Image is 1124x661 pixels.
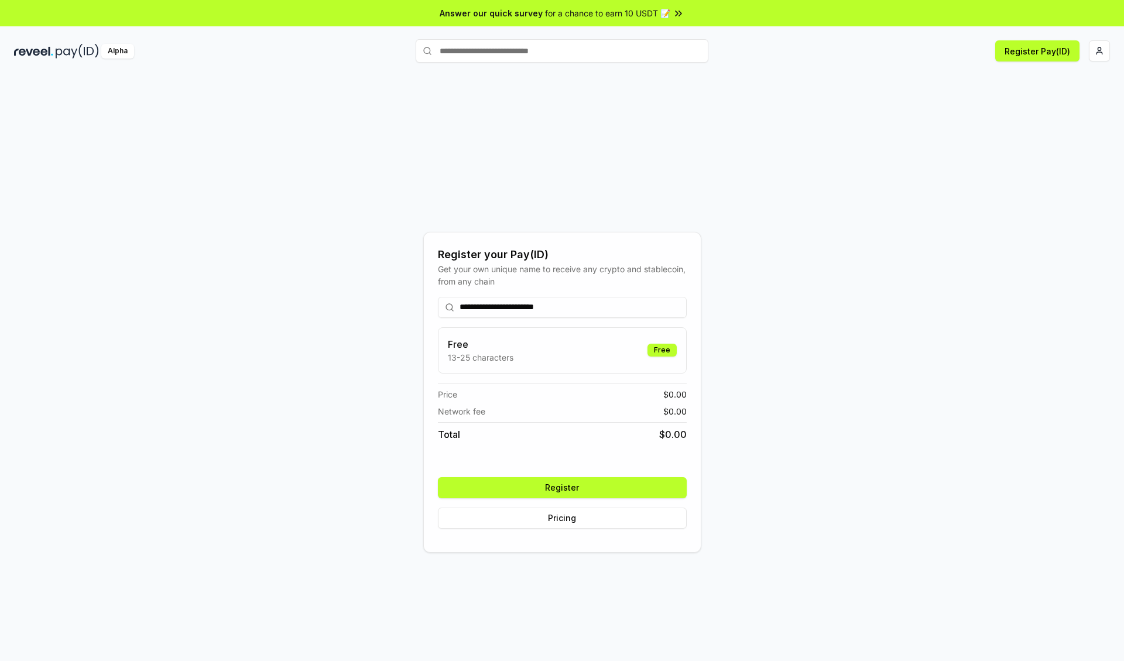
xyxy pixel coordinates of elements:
[663,388,687,400] span: $ 0.00
[545,7,670,19] span: for a chance to earn 10 USDT 📝
[659,427,687,441] span: $ 0.00
[438,388,457,400] span: Price
[56,44,99,59] img: pay_id
[438,246,687,263] div: Register your Pay(ID)
[448,337,513,351] h3: Free
[663,405,687,417] span: $ 0.00
[438,508,687,529] button: Pricing
[101,44,134,59] div: Alpha
[440,7,543,19] span: Answer our quick survey
[438,405,485,417] span: Network fee
[438,427,460,441] span: Total
[995,40,1080,61] button: Register Pay(ID)
[448,351,513,364] p: 13-25 characters
[438,477,687,498] button: Register
[14,44,53,59] img: reveel_dark
[647,344,677,357] div: Free
[438,263,687,287] div: Get your own unique name to receive any crypto and stablecoin, from any chain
